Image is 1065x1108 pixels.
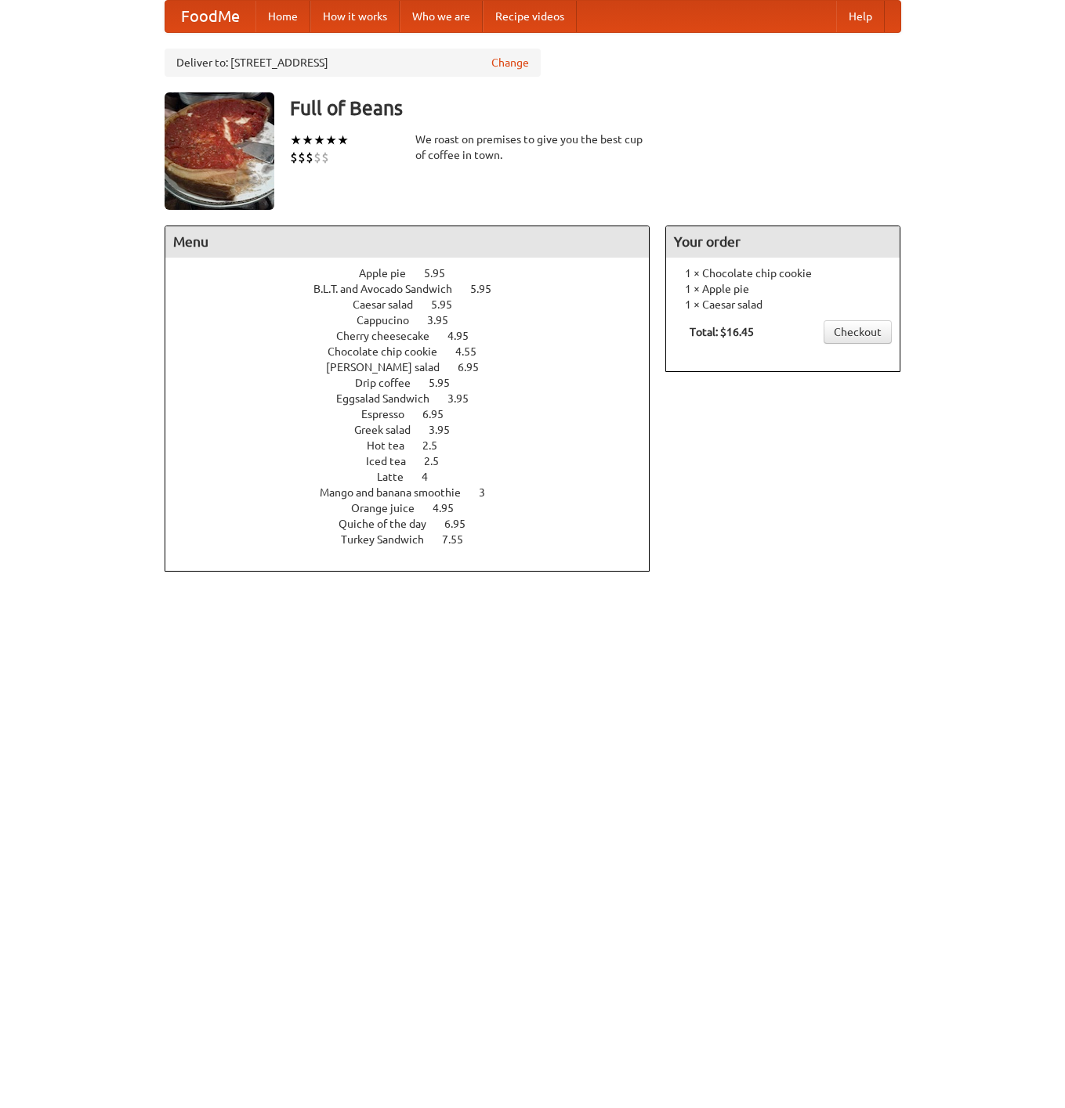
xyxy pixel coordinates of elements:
[429,377,465,389] span: 5.95
[427,314,464,327] span: 3.95
[424,267,461,280] span: 5.95
[442,533,479,546] span: 7.55
[336,392,498,405] a: Eggsalad Sandwich 3.95
[313,132,325,149] li: ★
[355,377,426,389] span: Drip coffee
[326,361,455,374] span: [PERSON_NAME] salad
[353,298,429,311] span: Caesar salad
[674,265,892,281] li: 1 × Chocolate chip cookie
[336,330,498,342] a: Cherry cheesecake 4.95
[455,345,492,358] span: 4.55
[351,502,430,514] span: Orange juice
[447,330,484,342] span: 4.95
[431,298,468,311] span: 5.95
[458,361,494,374] span: 6.95
[354,424,479,436] a: Greek salad 3.95
[361,408,473,420] a: Espresso 6.95
[357,314,477,327] a: Cappucino 3.95
[377,471,419,483] span: Latte
[326,361,508,374] a: [PERSON_NAME] salad 6.95
[313,149,321,166] li: $
[290,132,302,149] li: ★
[290,92,901,124] h3: Full of Beans
[351,502,483,514] a: Orange juice 4.95
[355,377,479,389] a: Drip coffee 5.95
[424,455,455,467] span: 2.5
[666,226,900,258] h4: Your order
[415,132,650,163] div: We roast on premises to give you the best cup of coffee in town.
[470,283,507,295] span: 5.95
[422,471,444,483] span: 4
[290,149,298,166] li: $
[400,1,483,32] a: Who we are
[325,132,337,149] li: ★
[491,55,529,70] a: Change
[479,486,501,499] span: 3
[321,149,329,166] li: $
[310,1,400,32] a: How it works
[690,326,754,338] b: Total: $16.45
[165,226,650,258] h4: Menu
[367,439,466,452] a: Hot tea 2.5
[165,1,255,32] a: FoodMe
[447,392,484,405] span: 3.95
[361,408,420,420] span: Espresso
[328,345,505,358] a: Chocolate chip cookie 4.55
[366,455,468,467] a: Iced tea 2.5
[674,297,892,312] li: 1 × Caesar salad
[444,518,481,530] span: 6.95
[165,92,274,210] img: angular.jpg
[824,320,892,344] a: Checkout
[313,283,468,295] span: B.L.T. and Avocado Sandwich
[366,455,422,467] span: Iced tea
[341,533,492,546] a: Turkey Sandwich 7.55
[422,408,459,420] span: 6.95
[336,330,445,342] span: Cherry cheesecake
[339,518,442,530] span: Quiche of the day
[298,149,306,166] li: $
[674,281,892,297] li: 1 × Apple pie
[255,1,310,32] a: Home
[320,486,514,499] a: Mango and banana smoothie 3
[302,132,313,149] li: ★
[483,1,577,32] a: Recipe videos
[337,132,349,149] li: ★
[359,267,474,280] a: Apple pie 5.95
[429,424,465,436] span: 3.95
[836,1,885,32] a: Help
[359,267,422,280] span: Apple pie
[433,502,469,514] span: 4.95
[306,149,313,166] li: $
[336,392,445,405] span: Eggsalad Sandwich
[354,424,426,436] span: Greek salad
[341,533,440,546] span: Turkey Sandwich
[377,471,457,483] a: Latte 4
[367,439,420,452] span: Hot tea
[328,345,453,358] span: Chocolate chip cookie
[320,486,476,499] span: Mango and banana smoothie
[357,314,425,327] span: Cappucino
[313,283,520,295] a: B.L.T. and Avocado Sandwich 5.95
[353,298,481,311] a: Caesar salad 5.95
[339,518,494,530] a: Quiche of the day 6.95
[422,439,453,452] span: 2.5
[165,49,541,77] div: Deliver to: [STREET_ADDRESS]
